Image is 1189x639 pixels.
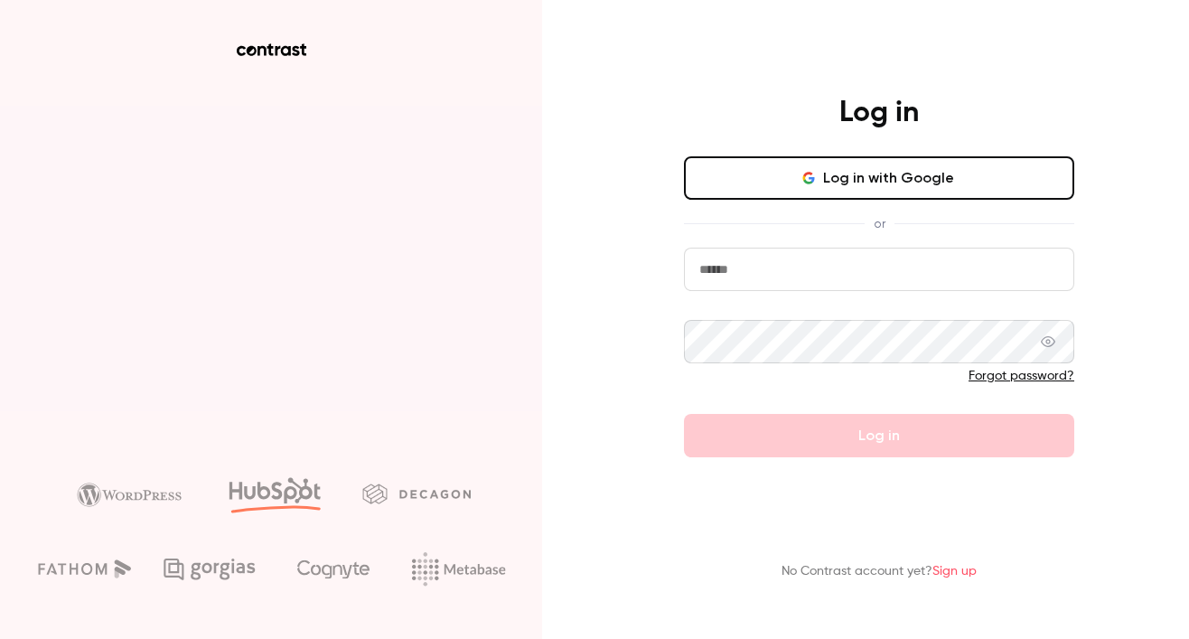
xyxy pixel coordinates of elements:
span: or [865,214,894,233]
h4: Log in [839,95,919,131]
img: decagon [362,484,471,503]
a: Sign up [932,565,977,578]
a: Forgot password? [969,370,1074,382]
p: No Contrast account yet? [782,562,977,581]
button: Log in with Google [684,156,1074,200]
